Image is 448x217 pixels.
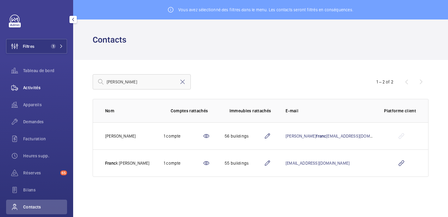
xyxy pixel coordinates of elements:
[23,119,67,125] span: Demandes
[105,160,150,166] p: k [PERSON_NAME]
[286,161,350,166] a: [EMAIL_ADDRESS][DOMAIN_NAME]
[60,170,67,175] span: 65
[23,102,67,108] span: Appareils
[225,133,264,139] div: 56 buildings
[51,44,56,49] span: 1
[164,133,203,139] div: 1 compte
[286,134,390,138] a: [PERSON_NAME]franc[EMAIL_ADDRESS][DOMAIN_NAME]
[23,85,67,91] span: Activités
[105,161,116,166] span: Franc
[23,136,67,142] span: Facturation
[171,108,208,114] p: Comptes rattachés
[229,108,271,114] p: Immeubles rattachés
[316,134,326,138] span: franc
[23,153,67,159] span: Heures supp.
[384,108,416,114] p: Platforme client
[6,39,67,54] button: Filtres1
[23,187,67,193] span: Bilans
[286,108,374,114] p: E-mail
[93,34,130,45] h1: Contacts
[23,204,67,210] span: Contacts
[164,160,203,166] div: 1 compte
[23,43,34,49] span: Filtres
[105,108,154,114] p: Nom
[225,160,264,166] div: 55 buildings
[105,133,136,139] p: [PERSON_NAME]
[23,170,58,176] span: Réserves
[23,68,67,74] span: Tableau de bord
[376,79,393,85] div: 1 – 2 of 2
[93,74,191,89] input: Recherche par nom, prénom, mail ou client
